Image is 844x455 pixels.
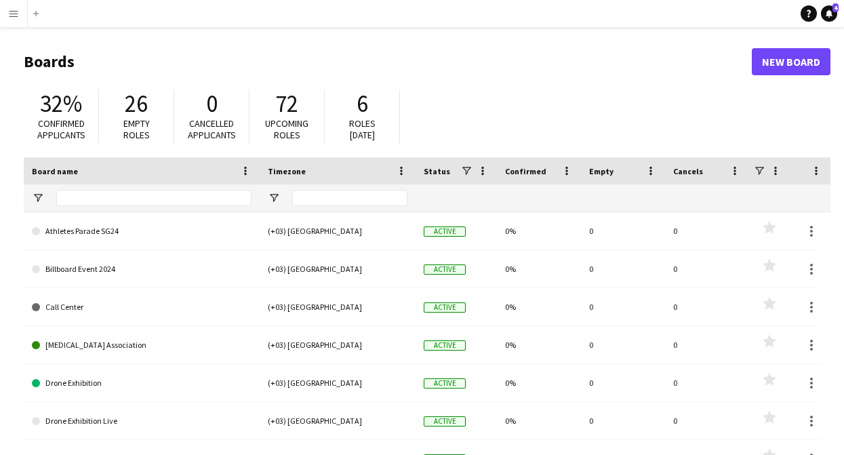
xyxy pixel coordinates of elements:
[424,416,466,427] span: Active
[665,288,749,325] div: 0
[424,264,466,275] span: Active
[260,250,416,288] div: (+03) [GEOGRAPHIC_DATA]
[260,326,416,363] div: (+03) [GEOGRAPHIC_DATA]
[581,326,665,363] div: 0
[581,250,665,288] div: 0
[24,52,752,72] h1: Boards
[497,364,581,401] div: 0%
[497,250,581,288] div: 0%
[357,89,368,119] span: 6
[589,166,614,176] span: Empty
[424,302,466,313] span: Active
[32,166,78,176] span: Board name
[206,89,218,119] span: 0
[32,288,252,326] a: Call Center
[32,326,252,364] a: [MEDICAL_DATA] Association
[349,117,376,141] span: Roles [DATE]
[581,402,665,439] div: 0
[424,166,450,176] span: Status
[32,364,252,402] a: Drone Exhibition
[752,48,830,75] a: New Board
[40,89,82,119] span: 32%
[32,402,252,440] a: Drone Exhibition Live
[665,326,749,363] div: 0
[275,89,298,119] span: 72
[665,364,749,401] div: 0
[56,190,252,206] input: Board name Filter Input
[125,89,148,119] span: 26
[505,166,546,176] span: Confirmed
[665,212,749,250] div: 0
[497,288,581,325] div: 0%
[832,3,839,12] span: 4
[260,288,416,325] div: (+03) [GEOGRAPHIC_DATA]
[260,212,416,250] div: (+03) [GEOGRAPHIC_DATA]
[424,340,466,351] span: Active
[665,402,749,439] div: 0
[581,212,665,250] div: 0
[32,250,252,288] a: Billboard Event 2024
[260,364,416,401] div: (+03) [GEOGRAPHIC_DATA]
[424,226,466,237] span: Active
[260,402,416,439] div: (+03) [GEOGRAPHIC_DATA]
[497,212,581,250] div: 0%
[188,117,236,141] span: Cancelled applicants
[32,192,44,204] button: Open Filter Menu
[268,192,280,204] button: Open Filter Menu
[268,166,306,176] span: Timezone
[37,117,85,141] span: Confirmed applicants
[673,166,703,176] span: Cancels
[665,250,749,288] div: 0
[265,117,308,141] span: Upcoming roles
[123,117,150,141] span: Empty roles
[821,5,837,22] a: 4
[497,402,581,439] div: 0%
[32,212,252,250] a: Athletes Parade SG24
[581,288,665,325] div: 0
[424,378,466,389] span: Active
[581,364,665,401] div: 0
[292,190,407,206] input: Timezone Filter Input
[497,326,581,363] div: 0%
